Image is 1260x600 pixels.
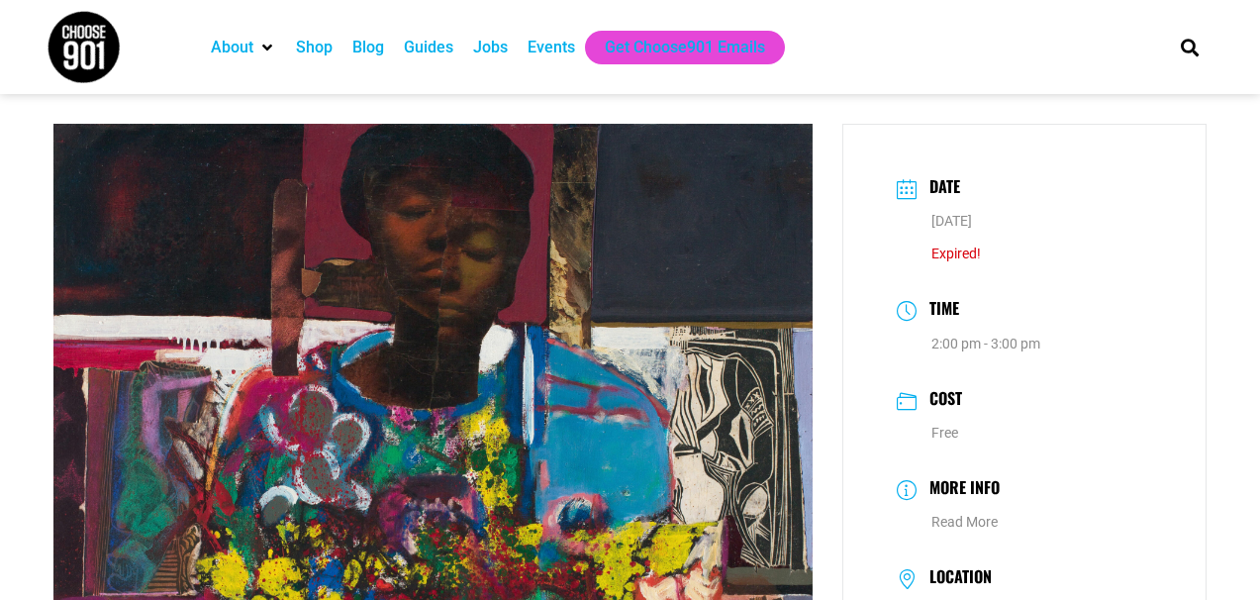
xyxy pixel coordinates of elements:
[404,36,453,59] a: Guides
[296,36,333,59] a: Shop
[931,336,1040,351] abbr: 2:00 pm - 3:00 pm
[931,514,998,530] a: Read More
[920,174,960,203] h3: Date
[920,296,959,325] h3: Time
[931,213,972,229] span: [DATE]
[1173,31,1206,63] div: Search
[201,31,286,64] div: About
[920,386,962,415] h3: Cost
[528,36,575,59] a: Events
[201,31,1147,64] nav: Main nav
[473,36,508,59] a: Jobs
[352,36,384,59] a: Blog
[920,567,992,591] h3: Location
[931,246,981,261] span: Expired!
[605,36,765,59] a: Get Choose901 Emails
[211,36,253,59] a: About
[897,421,1153,446] dd: Free
[920,475,1000,504] h3: More Info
